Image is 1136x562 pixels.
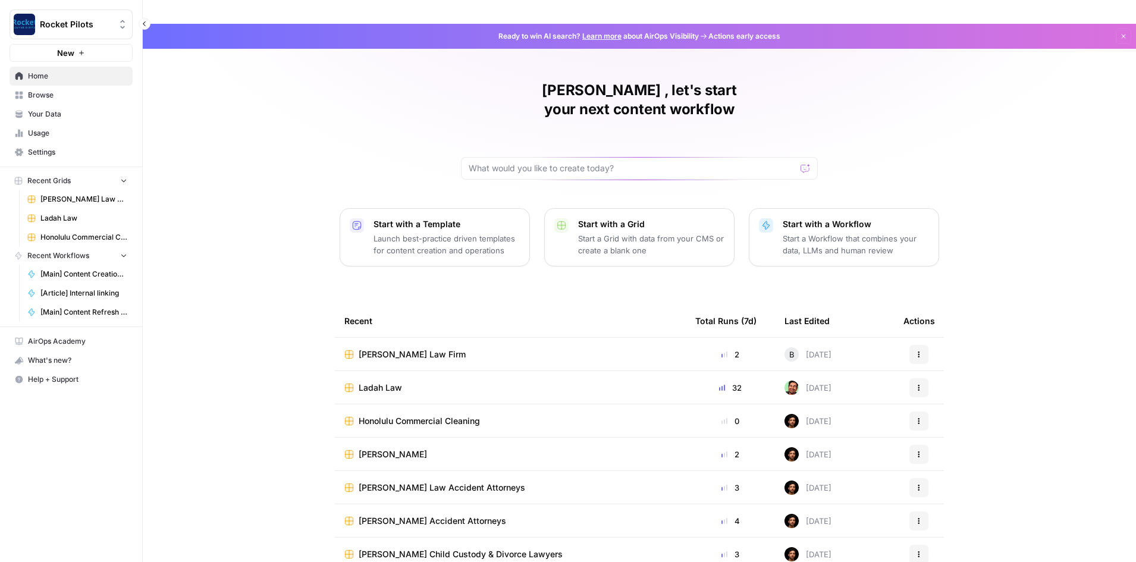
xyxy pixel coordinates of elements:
p: Start with a Template [374,218,520,230]
a: Settings [10,143,133,162]
div: 3 [695,548,765,560]
a: Usage [10,124,133,143]
span: Settings [28,147,127,158]
span: [Article] Internal linking [40,288,127,299]
div: [DATE] [784,447,831,461]
a: [PERSON_NAME] Child Custody & Divorce Lawyers [344,548,676,560]
button: Recent Workflows [10,247,133,265]
span: Rocket Pilots [40,18,112,30]
img: Rocket Pilots Logo [14,14,35,35]
a: Ladah Law [344,382,676,394]
div: 32 [695,382,765,394]
p: Start a Workflow that combines your data, LLMs and human review [783,233,929,256]
div: Recent [344,304,676,337]
span: [Main] Content Creation Brief [40,269,127,280]
button: Workspace: Rocket Pilots [10,10,133,39]
a: [PERSON_NAME] Law Firm [344,348,676,360]
img: wt756mygx0n7rybn42vblmh42phm [784,447,799,461]
button: What's new? [10,351,133,370]
img: wt756mygx0n7rybn42vblmh42phm [784,481,799,495]
span: Recent Workflows [27,250,89,261]
div: Total Runs (7d) [695,304,757,337]
a: Your Data [10,105,133,124]
h1: [PERSON_NAME] , let's start your next content workflow [461,81,818,119]
span: B [789,348,795,360]
a: Ladah Law [22,209,133,228]
div: [DATE] [784,381,831,395]
button: Start with a GridStart a Grid with data from your CMS or create a blank one [544,208,735,266]
div: Actions [903,304,935,337]
div: [DATE] [784,547,831,561]
a: [PERSON_NAME] Law Accident Attorneys [344,482,676,494]
p: Start with a Workflow [783,218,929,230]
span: [Main] Content Refresh Article [40,307,127,318]
a: Honolulu Commercial Cleaning [344,415,676,427]
a: Browse [10,86,133,105]
span: AirOps Academy [28,336,127,347]
a: [Main] Content Refresh Article [22,303,133,322]
span: Browse [28,90,127,101]
img: d1tj6q4qn00rgj0pg6jtyq0i5owx [784,381,799,395]
div: What's new? [10,351,132,369]
p: Launch best-practice driven templates for content creation and operations [374,233,520,256]
button: Recent Grids [10,172,133,190]
button: Start with a TemplateLaunch best-practice driven templates for content creation and operations [340,208,530,266]
span: [PERSON_NAME] Child Custody & Divorce Lawyers [359,548,563,560]
a: Learn more [582,32,622,40]
span: [PERSON_NAME] [359,448,427,460]
p: Start a Grid with data from your CMS or create a blank one [578,233,724,256]
a: [PERSON_NAME] [344,448,676,460]
div: 2 [695,348,765,360]
a: Honolulu Commercial Cleaning [22,228,133,247]
button: New [10,44,133,62]
input: What would you like to create today? [469,162,796,174]
a: [PERSON_NAME] Law Firm [22,190,133,209]
button: Help + Support [10,370,133,389]
span: Home [28,71,127,81]
a: [PERSON_NAME] Accident Attorneys [344,515,676,527]
span: [PERSON_NAME] Law Firm [359,348,466,360]
div: [DATE] [784,514,831,528]
a: [Main] Content Creation Brief [22,265,133,284]
span: Usage [28,128,127,139]
img: wt756mygx0n7rybn42vblmh42phm [784,514,799,528]
span: Help + Support [28,374,127,385]
span: [PERSON_NAME] Law Accident Attorneys [359,482,525,494]
img: wt756mygx0n7rybn42vblmh42phm [784,547,799,561]
div: 2 [695,448,765,460]
span: Ladah Law [359,382,402,394]
a: AirOps Academy [10,332,133,351]
span: Honolulu Commercial Cleaning [359,415,480,427]
img: wt756mygx0n7rybn42vblmh42phm [784,414,799,428]
span: Ready to win AI search? about AirOps Visibility [498,31,699,42]
p: Start with a Grid [578,218,724,230]
button: Start with a WorkflowStart a Workflow that combines your data, LLMs and human review [749,208,939,266]
div: [DATE] [784,414,831,428]
div: Last Edited [784,304,830,337]
div: [DATE] [784,481,831,495]
div: [DATE] [784,347,831,362]
span: Ladah Law [40,213,127,224]
span: Actions early access [708,31,780,42]
span: [PERSON_NAME] Law Firm [40,194,127,205]
span: [PERSON_NAME] Accident Attorneys [359,515,506,527]
div: 0 [695,415,765,427]
a: Home [10,67,133,86]
span: Recent Grids [27,175,71,186]
span: Your Data [28,109,127,120]
span: Honolulu Commercial Cleaning [40,232,127,243]
span: New [57,47,74,59]
div: 3 [695,482,765,494]
div: 4 [695,515,765,527]
a: [Article] Internal linking [22,284,133,303]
